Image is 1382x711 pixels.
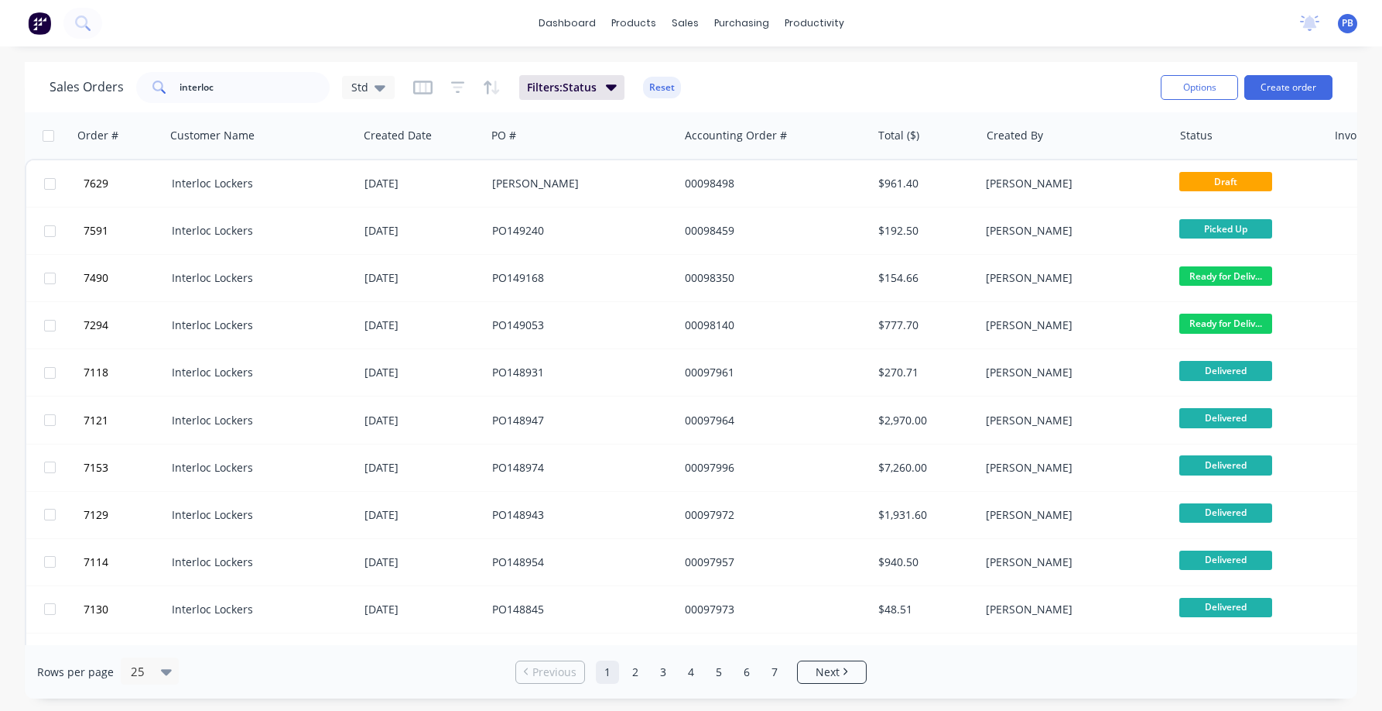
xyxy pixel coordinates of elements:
[735,661,758,684] a: Page 6
[878,460,969,476] div: $7,260.00
[364,507,480,523] div: [DATE]
[777,12,852,35] div: productivity
[604,12,664,35] div: products
[986,223,1158,239] div: [PERSON_NAME]
[79,539,172,586] button: 7114
[986,176,1158,191] div: [PERSON_NAME]
[878,270,969,286] div: $154.66
[84,365,108,380] span: 7118
[364,318,480,333] div: [DATE]
[1244,75,1332,100] button: Create order
[986,270,1158,286] div: [PERSON_NAME]
[172,413,344,428] div: Interloc Lockers
[364,460,480,476] div: [DATE]
[1179,266,1272,286] span: Ready for Deliv...
[364,413,480,428] div: [DATE]
[170,128,255,143] div: Customer Name
[986,365,1158,380] div: [PERSON_NAME]
[364,555,480,570] div: [DATE]
[84,413,108,428] span: 7121
[492,460,664,476] div: PO148974
[531,12,604,35] a: dashboard
[986,413,1158,428] div: [PERSON_NAME]
[798,665,866,680] a: Next page
[492,602,664,617] div: PO148845
[492,507,664,523] div: PO148943
[685,176,857,191] div: 00098498
[351,79,368,95] span: Std
[986,602,1158,617] div: [PERSON_NAME]
[172,223,344,239] div: Interloc Lockers
[679,661,703,684] a: Page 4
[596,661,619,684] a: Page 1 is your current page
[84,507,108,523] span: 7129
[1180,128,1213,143] div: Status
[1179,598,1272,617] span: Delivered
[878,507,969,523] div: $1,931.60
[79,160,172,207] button: 7629
[79,397,172,444] button: 7121
[79,208,172,254] button: 7591
[532,665,576,680] span: Previous
[79,634,172,680] button: 6513
[492,270,664,286] div: PO149168
[77,128,118,143] div: Order #
[685,507,857,523] div: 00097972
[79,349,172,396] button: 7118
[79,445,172,491] button: 7153
[84,602,108,617] span: 7130
[84,318,108,333] span: 7294
[180,72,330,103] input: Search...
[492,365,664,380] div: PO148931
[28,12,51,35] img: Factory
[364,270,480,286] div: [DATE]
[685,318,857,333] div: 00098140
[1179,408,1272,428] span: Delivered
[364,176,480,191] div: [DATE]
[685,270,857,286] div: 00098350
[527,80,597,95] span: Filters: Status
[685,223,857,239] div: 00098459
[364,602,480,617] div: [DATE]
[986,507,1158,523] div: [PERSON_NAME]
[1179,503,1272,523] span: Delivered
[986,318,1158,333] div: [PERSON_NAME]
[492,555,664,570] div: PO148954
[816,665,840,680] span: Next
[986,460,1158,476] div: [PERSON_NAME]
[492,318,664,333] div: PO149053
[172,270,344,286] div: Interloc Lockers
[1179,551,1272,570] span: Delivered
[79,255,172,301] button: 7490
[172,460,344,476] div: Interloc Lockers
[878,318,969,333] div: $777.70
[624,661,647,684] a: Page 2
[986,555,1158,570] div: [PERSON_NAME]
[1179,455,1272,475] span: Delivered
[37,665,114,680] span: Rows per page
[172,602,344,617] div: Interloc Lockers
[364,223,480,239] div: [DATE]
[685,365,857,380] div: 00097961
[172,555,344,570] div: Interloc Lockers
[79,492,172,538] button: 7129
[492,176,664,191] div: [PERSON_NAME]
[1179,314,1272,333] span: Ready for Deliv...
[685,128,787,143] div: Accounting Order #
[84,223,108,239] span: 7591
[685,413,857,428] div: 00097964
[491,128,516,143] div: PO #
[652,661,675,684] a: Page 3
[987,128,1043,143] div: Created By
[878,223,969,239] div: $192.50
[492,413,664,428] div: PO148947
[172,318,344,333] div: Interloc Lockers
[364,128,432,143] div: Created Date
[763,661,786,684] a: Page 7
[516,665,584,680] a: Previous page
[1161,75,1238,100] button: Options
[1179,219,1272,239] span: Picked Up
[706,12,777,35] div: purchasing
[492,223,664,239] div: PO149240
[1179,361,1272,380] span: Delivered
